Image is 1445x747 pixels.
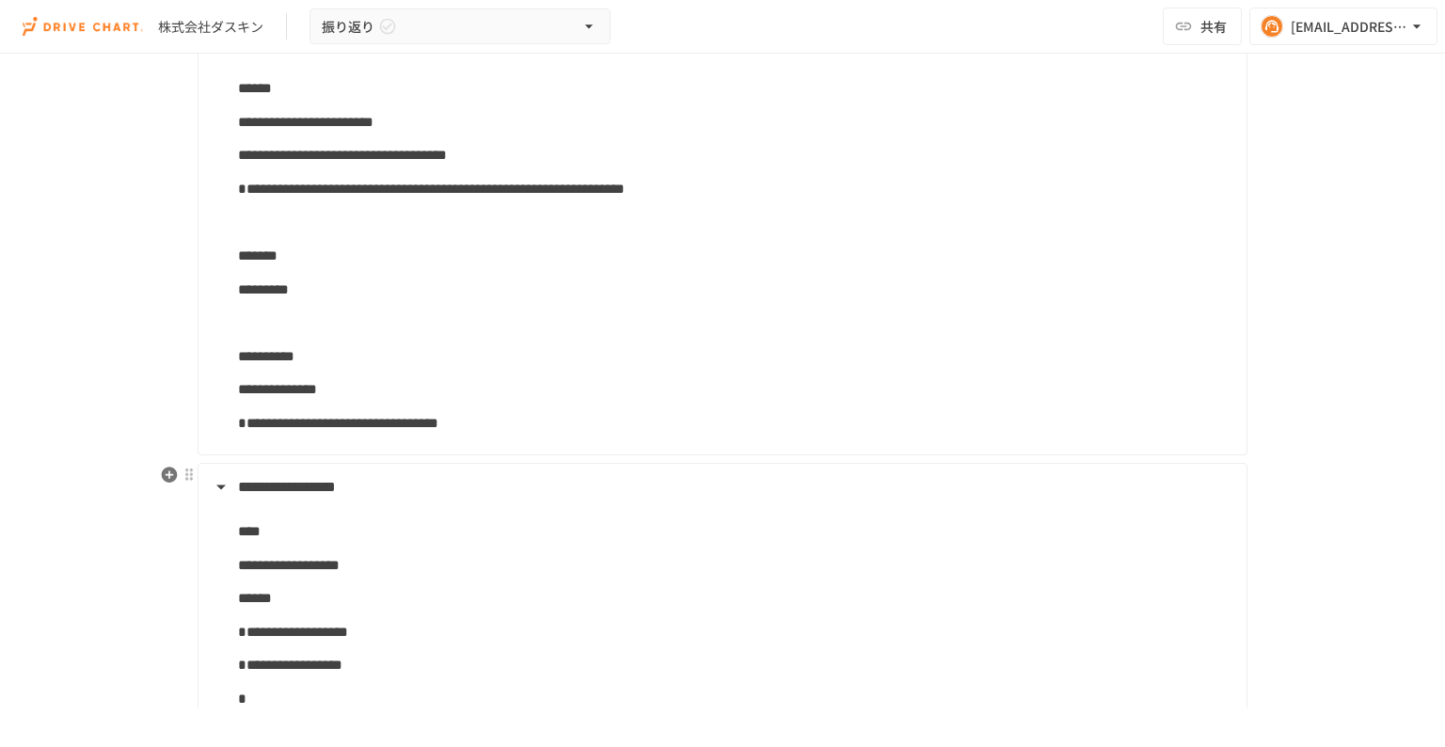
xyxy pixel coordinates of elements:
[322,15,374,39] span: 振り返り
[158,17,263,37] div: 株式会社ダスキン
[1291,15,1407,39] div: [EMAIL_ADDRESS][DOMAIN_NAME]
[1163,8,1242,45] button: 共有
[310,8,611,45] button: 振り返り
[23,11,143,41] img: i9VDDS9JuLRLX3JIUyK59LcYp6Y9cayLPHs4hOxMB9W
[1200,16,1227,37] span: 共有
[1249,8,1437,45] button: [EMAIL_ADDRESS][DOMAIN_NAME]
